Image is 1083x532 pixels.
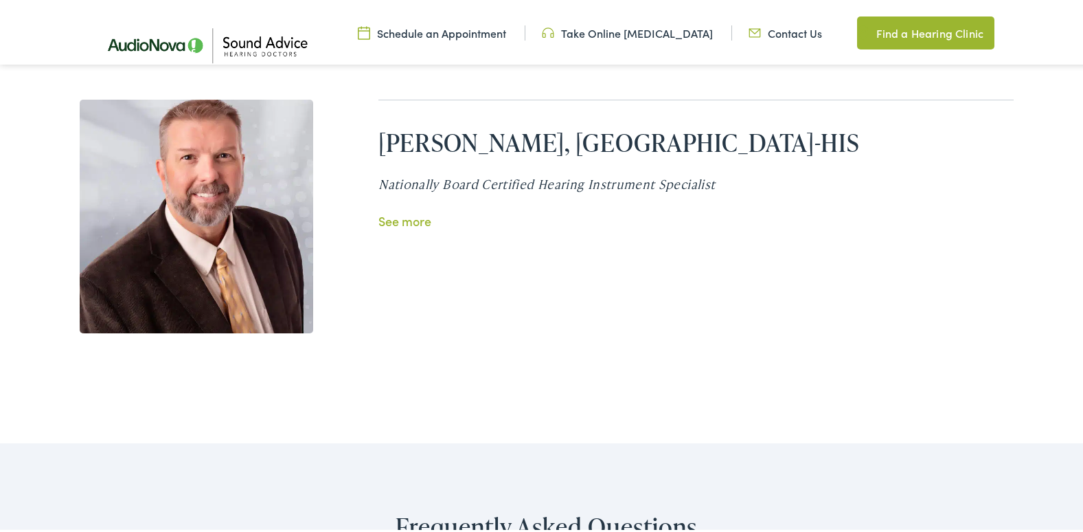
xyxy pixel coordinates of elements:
[857,14,994,47] a: Find a Hearing Clinic
[358,23,506,38] a: Schedule an Appointment
[80,97,313,331] img: Nationally Board Certified HIC Daniel Kirtley
[358,23,370,38] img: Calendar icon in a unique green color, symbolizing scheduling or date-related features.
[542,23,554,38] img: Headphone icon in a unique green color, suggesting audio-related services or features.
[542,23,713,38] a: Take Online [MEDICAL_DATA]
[749,23,761,38] img: Icon representing mail communication in a unique green color, indicative of contact or communicat...
[749,23,822,38] a: Contact Us
[857,22,869,38] img: Map pin icon in a unique green color, indicating location-related features or services.
[378,210,431,227] a: See more
[378,125,1014,155] h2: [PERSON_NAME], [GEOGRAPHIC_DATA]-HIS
[378,173,715,190] i: Nationally Board Certified Hearing Instrument Specialist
